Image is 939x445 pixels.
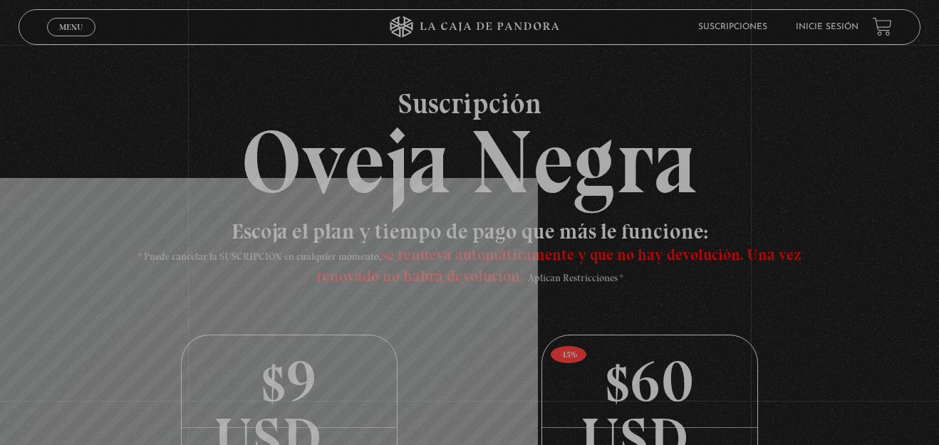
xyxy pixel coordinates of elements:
p: $9 USD [182,335,397,428]
a: Suscripciones [698,23,767,31]
h3: Escoja el plan y tiempo de pago que más le funcione: [109,221,830,285]
h2: Oveja Negra [19,89,920,206]
span: se renueva automáticamente y que no hay devolución. Una vez renovado no habrá devolución. [316,245,801,286]
a: Inicie sesión [796,23,858,31]
span: Cerrar [55,34,88,44]
p: $60 USD [542,335,757,428]
span: Suscripción [19,89,920,117]
span: Menu [59,23,83,31]
a: View your shopping cart [873,17,892,36]
span: * Puede cancelar la SUSCRIPCIÓN en cualquier momento, - Aplican Restricciones * [138,251,801,284]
